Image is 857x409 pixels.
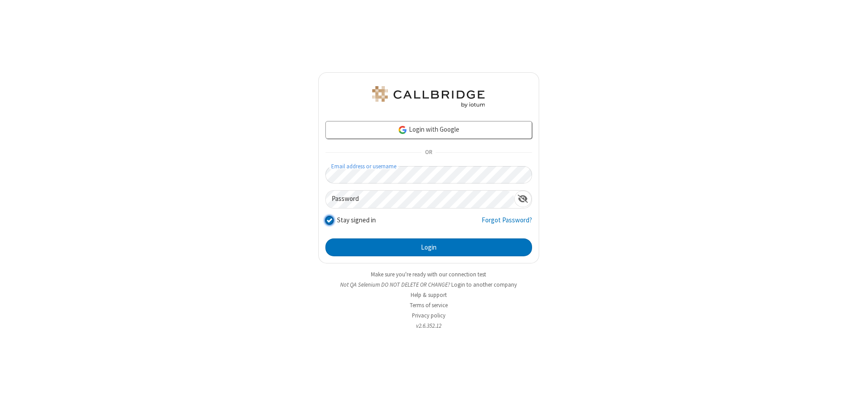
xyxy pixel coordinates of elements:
a: Forgot Password? [482,215,532,232]
a: Help & support [411,291,447,299]
a: Login with Google [325,121,532,139]
a: Make sure you're ready with our connection test [371,271,486,278]
img: google-icon.png [398,125,408,135]
input: Email address or username [325,166,532,184]
button: Login [325,238,532,256]
label: Stay signed in [337,215,376,225]
div: Show password [514,191,532,207]
li: Not QA Selenium DO NOT DELETE OR CHANGE? [318,280,539,289]
a: Terms of service [410,301,448,309]
img: QA Selenium DO NOT DELETE OR CHANGE [370,86,487,108]
span: OR [421,146,436,159]
button: Login to another company [451,280,517,289]
a: Privacy policy [412,312,445,319]
input: Password [326,191,514,208]
li: v2.6.352.12 [318,321,539,330]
